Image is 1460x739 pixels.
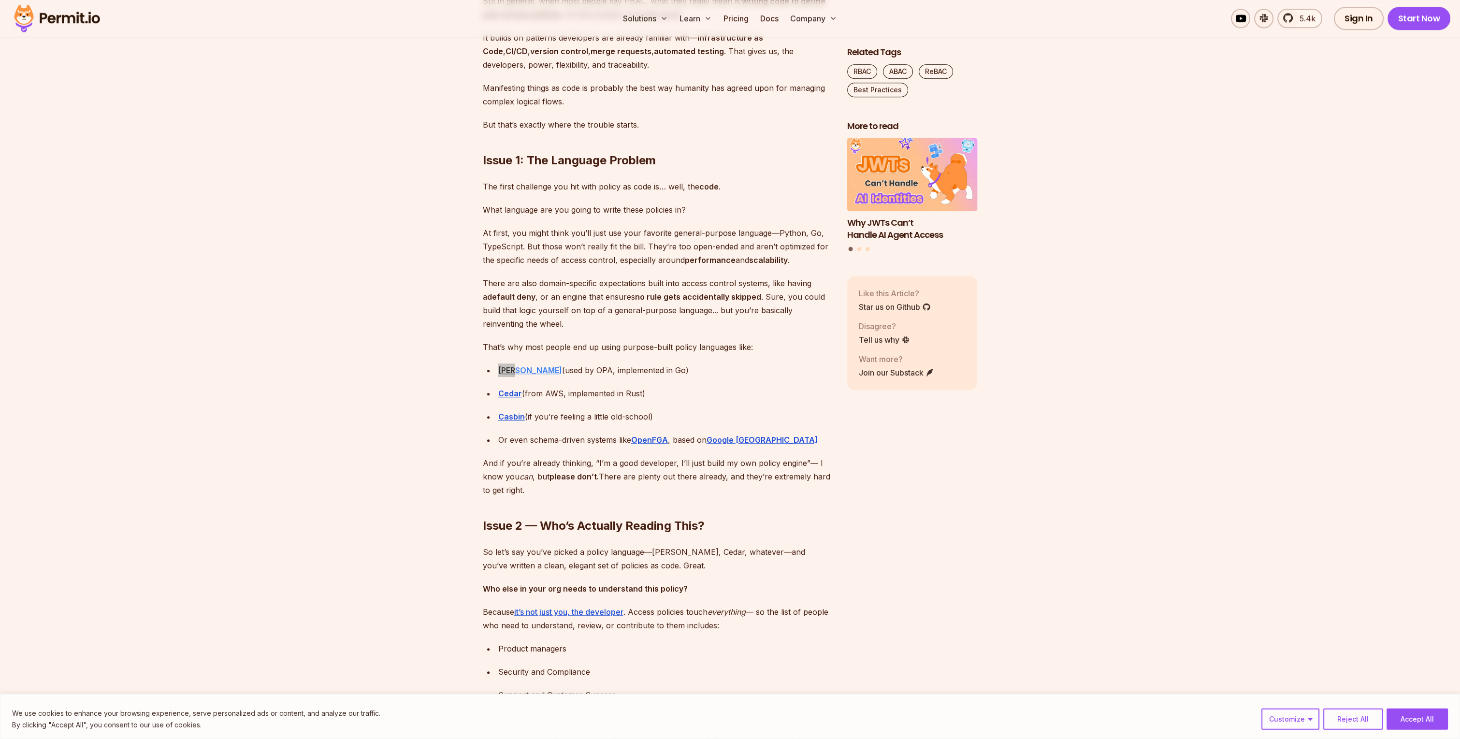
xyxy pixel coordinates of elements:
[498,389,522,398] a: Cedar
[919,64,953,79] a: ReBAC
[530,46,588,56] strong: version control
[520,472,533,481] em: can
[859,320,910,332] p: Disagree?
[707,435,818,445] a: Google [GEOGRAPHIC_DATA]
[859,353,934,365] p: Want more?
[506,46,528,56] strong: CI/CD
[483,81,832,108] p: Manifesting things as code is probably the best way humanity has agreed upon for managing complex...
[483,31,832,72] p: It builds on patterns developers are already familiar with— , , , , . That gives us, the develope...
[866,247,869,251] button: Go to slide 3
[483,226,832,267] p: At first, you might think you’ll just use your favorite general-purpose language—Python, Go, Type...
[483,340,832,354] p: That’s why most people end up using purpose-built policy languages like:
[654,46,724,56] strong: automated testing
[849,247,853,251] button: Go to slide 1
[1388,7,1451,30] a: Start Now
[847,138,978,241] li: 1 of 3
[708,607,746,617] em: everything
[859,367,934,378] a: Join our Substack
[883,64,913,79] a: ABAC
[514,607,623,617] a: it’s not just you, the developer
[483,605,832,632] p: Because . Access policies touch — so the list of people who need to understand, review, or contri...
[635,292,761,302] strong: no rule gets accidentally skipped
[483,584,688,594] strong: Who else in your org needs to understand this policy?
[786,9,841,28] button: Company
[498,410,832,423] div: (if you’re feeling a little old-school)
[483,456,832,497] p: And if you’re already thinking, “I’m a good developer, I’ll just build my own policy engine”— I k...
[591,46,651,56] strong: merge requests
[10,2,104,35] img: Permit logo
[847,120,978,132] h2: More to read
[498,387,832,400] div: (from AWS, implemented in Rust)
[483,203,832,217] p: What language are you going to write these policies in?
[859,288,931,299] p: Like this Article?
[847,138,978,212] img: Why JWTs Can’t Handle AI Agent Access
[483,118,832,131] p: But that’s exactly where the trouble starts.
[1261,709,1319,730] button: Customize
[676,9,716,28] button: Learn
[1387,709,1448,730] button: Accept All
[498,412,525,421] a: Casbin
[1334,7,1384,30] a: Sign In
[498,688,832,702] div: Support and Customer Success
[756,9,782,28] a: Docs
[487,292,535,302] strong: default deny
[498,642,832,655] div: Product managers
[1277,9,1322,28] a: 5.4k
[1294,13,1315,24] span: 5.4k
[749,255,788,265] strong: scalability
[498,665,832,679] div: Security and Compliance
[498,433,832,447] div: Or even schema-driven systems like , based on
[859,334,910,346] a: Tell us why
[847,138,978,253] div: Posts
[483,33,763,56] strong: Infrastructure as Code
[847,46,978,58] h2: Related Tags
[857,247,861,251] button: Go to slide 2
[847,64,877,79] a: RBAC
[483,276,832,331] p: There are also domain-specific expectations built into access control systems, like having a , or...
[631,435,668,445] a: OpenFGA
[483,479,832,534] h2: Issue 2 — Who’s Actually Reading This?
[498,363,832,377] div: (used by OPA, implemented in Go)
[12,708,380,719] p: We use cookies to enhance your browsing experience, serve personalized ads or content, and analyz...
[12,719,380,731] p: By clicking "Accept All", you consent to our use of cookies.
[549,472,599,481] strong: please don’t.
[699,182,719,191] strong: code
[847,217,978,241] h3: Why JWTs Can’t Handle AI Agent Access
[1323,709,1383,730] button: Reject All
[483,114,832,168] h2: Issue 1: The Language Problem
[483,545,832,572] p: So let’s say you’ve picked a policy language—[PERSON_NAME], Cedar, whatever—and you’ve written a ...
[685,255,736,265] strong: performance
[847,138,978,241] a: Why JWTs Can’t Handle AI Agent AccessWhy JWTs Can’t Handle AI Agent Access
[859,301,931,313] a: Star us on Github
[483,180,832,193] p: The first challenge you hit with policy as code is… well, the .
[720,9,752,28] a: Pricing
[619,9,672,28] button: Solutions
[498,365,562,375] a: [PERSON_NAME]
[847,83,908,97] a: Best Practices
